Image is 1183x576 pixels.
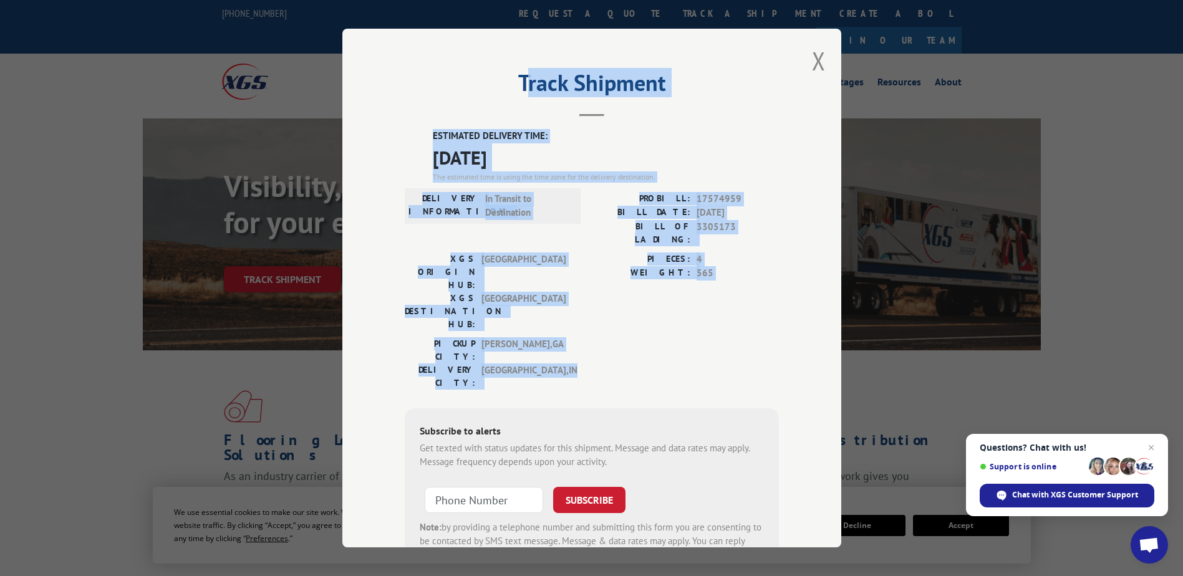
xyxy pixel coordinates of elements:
label: ESTIMATED DELIVERY TIME: [433,129,779,143]
label: DELIVERY CITY: [405,363,475,390]
span: Support is online [980,462,1084,471]
span: [GEOGRAPHIC_DATA] , IN [481,363,566,390]
button: SUBSCRIBE [553,487,625,513]
span: 3305173 [697,220,779,246]
span: 4 [697,252,779,267]
label: WEIGHT: [592,266,690,281]
button: Close modal [812,44,826,77]
label: XGS DESTINATION HUB: [405,292,475,331]
label: PICKUP CITY: [405,337,475,363]
div: Chat with XGS Customer Support [980,484,1154,507]
label: PIECES: [592,252,690,267]
input: Phone Number [425,487,543,513]
span: [GEOGRAPHIC_DATA] [481,292,566,331]
span: [PERSON_NAME] , GA [481,337,566,363]
span: Questions? Chat with us! [980,443,1154,453]
div: The estimated time is using the time zone for the delivery destination. [433,171,779,183]
label: DELIVERY INFORMATION: [408,192,479,220]
strong: Note: [420,521,442,533]
span: [GEOGRAPHIC_DATA] [481,252,566,292]
label: BILL OF LADING: [592,220,690,246]
span: [DATE] [433,143,779,171]
label: BILL DATE: [592,206,690,220]
span: 17574959 [697,192,779,206]
label: PROBILL: [592,192,690,206]
div: Subscribe to alerts [420,423,764,441]
div: Get texted with status updates for this shipment. Message and data rates may apply. Message frequ... [420,441,764,469]
div: Open chat [1131,526,1168,564]
span: 565 [697,266,779,281]
div: by providing a telephone number and submitting this form you are consenting to be contacted by SM... [420,521,764,563]
span: In Transit to Destination [485,192,569,220]
span: Close chat [1144,440,1159,455]
h2: Track Shipment [405,74,779,98]
span: Chat with XGS Customer Support [1012,489,1138,501]
span: [DATE] [697,206,779,220]
label: XGS ORIGIN HUB: [405,252,475,292]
